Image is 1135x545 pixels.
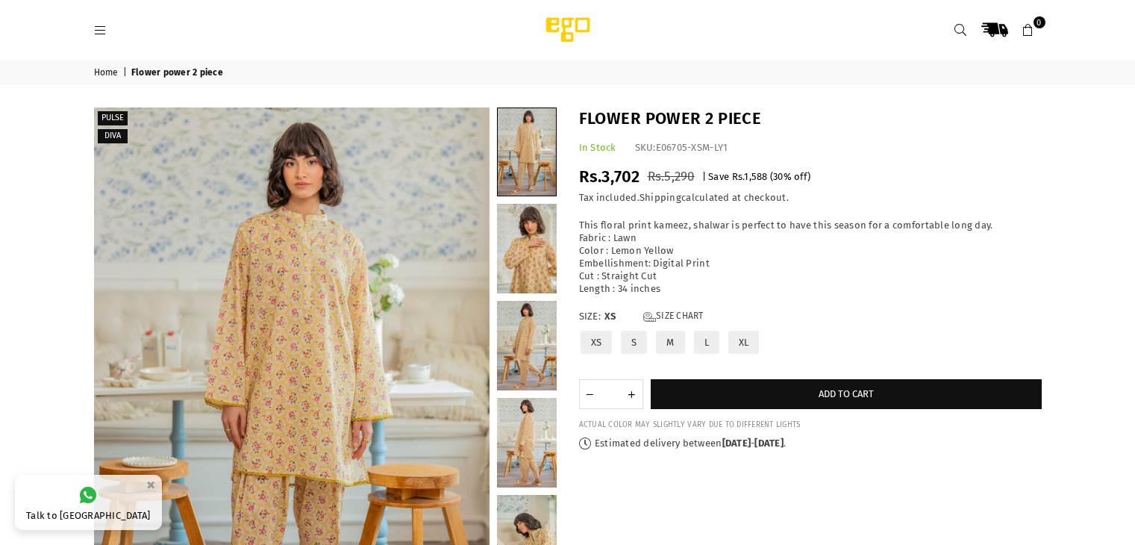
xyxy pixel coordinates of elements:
[579,311,1042,323] label: Size:
[754,437,784,449] time: [DATE]
[708,171,729,182] span: Save
[819,388,874,399] span: Add to cart
[722,437,751,449] time: [DATE]
[131,67,225,79] span: Flower power 2 piece
[98,129,128,143] label: Diva
[579,192,1042,205] div: Tax included. calculated at checkout.
[504,15,631,45] img: Ego
[635,142,728,155] div: SKU:
[1015,16,1042,43] a: 0
[83,60,1053,85] nav: breadcrumbs
[654,329,686,355] label: M
[948,16,975,43] a: Search
[604,311,634,323] span: XS
[651,379,1042,409] button: Add to cart
[98,111,128,125] label: PULSE
[579,437,1042,450] p: Estimated delivery between - .
[579,420,1042,430] div: ACTUAL COLOR MAY SLIGHTLY VARY DUE TO DIFFERENT LIGHTS
[579,329,614,355] label: XS
[692,329,721,355] label: L
[732,171,768,182] span: Rs.1,588
[142,473,160,497] button: ×
[648,169,695,184] span: Rs.5,290
[579,166,640,187] span: Rs.3,702
[619,329,648,355] label: S
[579,219,1042,295] p: This floral print kameez, shalwar is perfect to have this season for a comfortable long day. Fabr...
[1034,16,1045,28] span: 0
[770,171,810,182] span: ( % off)
[87,24,114,35] a: Menu
[579,379,643,409] quantity-input: Quantity
[579,108,1042,131] h1: Flower power 2 piece
[123,67,129,79] span: |
[773,171,784,182] span: 30
[94,67,121,79] a: Home
[640,192,681,204] a: Shipping
[656,142,728,153] span: E06705-XSM-LY1
[702,171,706,182] span: |
[579,142,616,153] span: In Stock
[727,329,761,355] label: XL
[15,475,162,530] a: Talk to [GEOGRAPHIC_DATA]
[643,311,704,323] a: Size Chart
